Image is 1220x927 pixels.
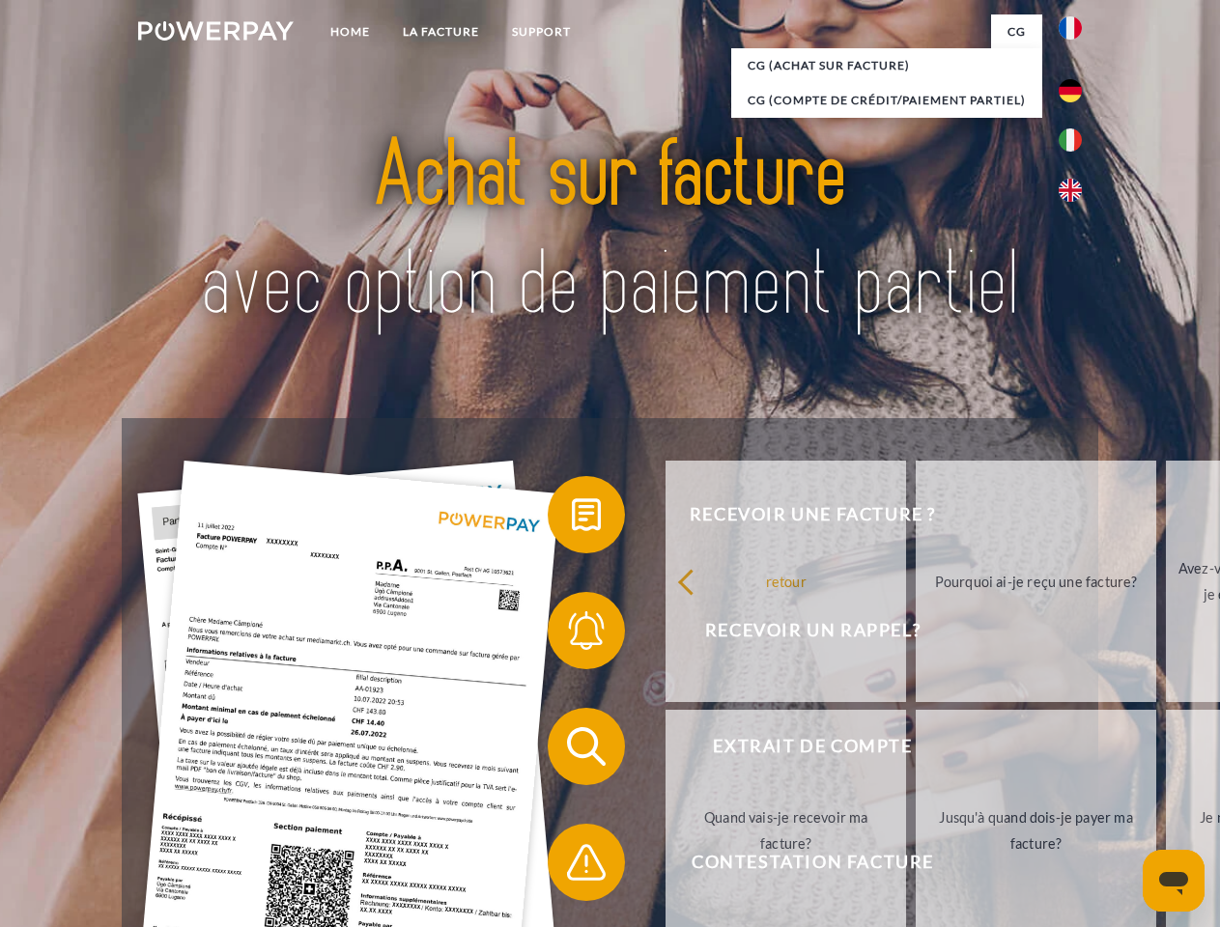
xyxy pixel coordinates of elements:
a: Support [496,14,587,49]
img: de [1059,79,1082,102]
img: title-powerpay_fr.svg [184,93,1036,370]
img: fr [1059,16,1082,40]
button: Extrait de compte [548,708,1050,785]
div: Jusqu'à quand dois-je payer ma facture? [927,804,1145,857]
img: qb_bill.svg [562,491,610,539]
a: CG (Compte de crédit/paiement partiel) [731,83,1042,118]
button: Recevoir une facture ? [548,476,1050,553]
a: CG [991,14,1042,49]
img: en [1059,179,1082,202]
a: CG (achat sur facture) [731,48,1042,83]
iframe: Bouton de lancement de la fenêtre de messagerie [1143,850,1205,912]
button: Recevoir un rappel? [548,592,1050,669]
a: LA FACTURE [386,14,496,49]
button: Contestation Facture [548,824,1050,901]
img: qb_warning.svg [562,838,610,886]
div: Quand vais-je recevoir ma facture? [677,804,894,857]
img: qb_search.svg [562,722,610,771]
a: Home [314,14,386,49]
img: logo-powerpay-white.svg [138,21,294,41]
div: retour [677,568,894,594]
img: qb_bell.svg [562,606,610,655]
div: Pourquoi ai-je reçu une facture? [927,568,1145,594]
img: it [1059,128,1082,152]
